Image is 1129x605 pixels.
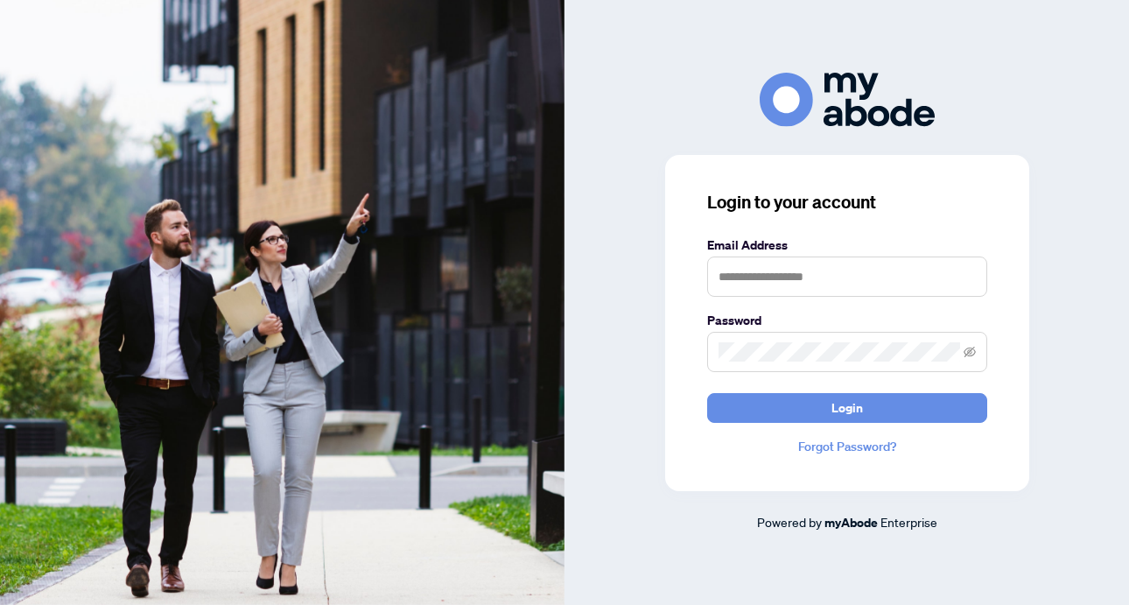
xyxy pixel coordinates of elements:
span: Powered by [757,514,822,530]
button: Login [707,393,987,423]
img: ma-logo [760,73,935,126]
a: Forgot Password? [707,437,987,456]
label: Email Address [707,236,987,255]
a: myAbode [824,513,878,532]
span: Enterprise [880,514,937,530]
span: Login [831,394,863,422]
h3: Login to your account [707,190,987,215]
label: Password [707,311,987,330]
span: eye-invisible [964,346,976,358]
